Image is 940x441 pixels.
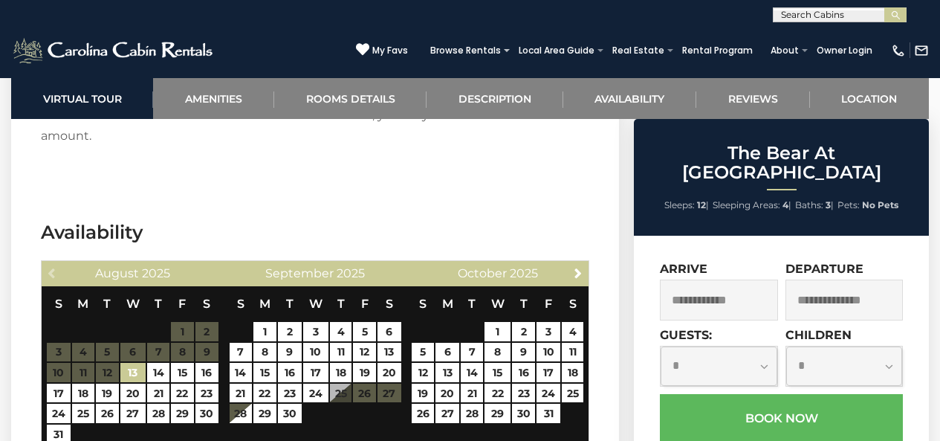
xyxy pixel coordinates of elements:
a: 29 [484,404,510,423]
a: 17 [47,384,71,403]
strong: 3 [826,199,831,210]
a: 22 [484,384,510,403]
a: 16 [195,363,219,382]
a: 14 [147,363,169,382]
img: phone-regular-white.png [891,43,906,58]
a: Description [427,78,563,119]
a: 12 [353,343,376,362]
a: 25 [562,384,583,403]
label: Guests: [660,328,712,342]
img: mail-regular-white.png [914,43,929,58]
span: 2025 [510,266,538,280]
a: 3 [303,322,329,341]
span: Pets: [837,199,860,210]
a: 19 [412,384,434,403]
strong: No Pets [862,199,898,210]
a: 23 [195,384,219,403]
a: 11 [562,343,583,362]
a: 26 [96,404,118,423]
li: | [795,196,834,215]
a: Real Estate [605,40,672,61]
a: 1 [253,322,276,341]
a: 2 [512,322,536,341]
a: 6 [377,322,401,341]
span: Sunday [55,297,62,311]
label: Arrive [660,262,707,276]
a: 13 [120,363,146,382]
span: Sleeping Areas: [713,199,780,210]
a: Amenities [153,78,273,119]
span: My Favs [372,44,408,57]
a: 10 [537,343,560,362]
a: 28 [147,404,169,423]
a: 29 [171,404,193,423]
strong: 4 [782,199,788,210]
a: 20 [120,384,146,403]
span: Monday [259,297,270,311]
span: August [95,266,139,280]
span: Friday [178,297,186,311]
a: Location [810,78,929,119]
a: Rooms Details [274,78,427,119]
label: Children [785,328,852,342]
a: My Favs [356,42,408,58]
a: 22 [171,384,193,403]
a: 15 [253,363,276,382]
label: Departure [785,262,863,276]
a: 20 [435,384,459,403]
a: 16 [512,363,536,382]
a: 14 [461,363,483,382]
a: 26 [412,404,434,423]
a: 9 [512,343,536,362]
a: About [763,40,806,61]
span: 2025 [142,266,170,280]
span: Tuesday [286,297,294,311]
a: 28 [230,404,253,423]
a: 16 [278,363,302,382]
span: Thursday [155,297,162,311]
span: Thursday [337,297,345,311]
a: 2 [278,322,302,341]
a: 18 [562,363,583,382]
span: Friday [361,297,369,311]
a: 31 [537,404,560,423]
span: Sunday [237,297,244,311]
a: 12 [412,363,434,382]
a: 7 [230,343,253,362]
li: | [713,196,791,215]
a: 18 [72,384,94,403]
span: Wednesday [126,297,140,311]
a: Next [568,263,587,282]
a: 5 [412,343,434,362]
a: 4 [330,322,351,341]
span: Friday [545,297,552,311]
a: 24 [303,384,329,403]
a: 14 [230,363,253,382]
a: 22 [253,384,276,403]
a: Owner Login [809,40,880,61]
span: Baths: [795,199,823,210]
li: | [664,196,709,215]
a: 21 [461,384,483,403]
a: 11 [330,343,351,362]
span: Saturday [386,297,393,311]
a: 18 [330,363,351,382]
span: Tuesday [103,297,111,311]
a: 23 [512,384,536,403]
a: 19 [353,363,376,382]
a: 3 [537,322,560,341]
a: Reviews [696,78,809,119]
span: Tuesday [468,297,476,311]
a: 27 [435,404,459,423]
a: 29 [253,404,276,423]
span: Saturday [569,297,577,311]
img: White-1-2.png [11,36,217,65]
a: 4 [562,322,583,341]
a: 24 [47,404,71,423]
a: 8 [253,343,276,362]
span: Thursday [520,297,528,311]
span: Wednesday [491,297,505,311]
span: Monday [77,297,88,311]
a: 17 [303,363,329,382]
a: Availability [563,78,696,119]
